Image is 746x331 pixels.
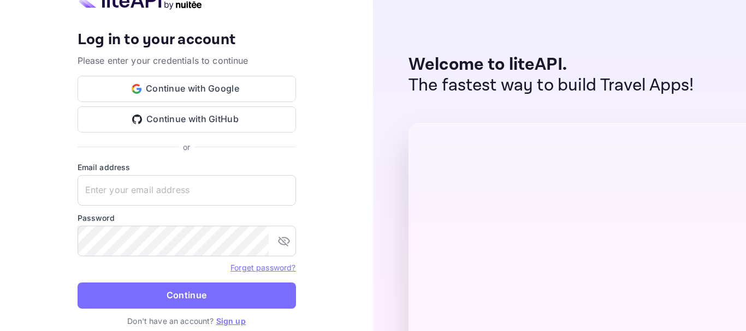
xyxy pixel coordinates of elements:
p: Welcome to liteAPI. [408,55,694,75]
p: The fastest way to build Travel Apps! [408,75,694,96]
h4: Log in to your account [78,31,296,50]
p: Please enter your credentials to continue [78,54,296,67]
label: Password [78,212,296,224]
a: Forget password? [230,263,295,272]
a: Sign up [216,316,246,326]
button: Continue with Google [78,76,296,102]
p: Don't have an account? [78,315,296,327]
button: toggle password visibility [273,230,295,252]
button: Continue with GitHub [78,106,296,133]
p: or [183,141,190,153]
a: Forget password? [230,262,295,273]
input: Enter your email address [78,175,296,206]
button: Continue [78,282,296,309]
label: Email address [78,161,296,173]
